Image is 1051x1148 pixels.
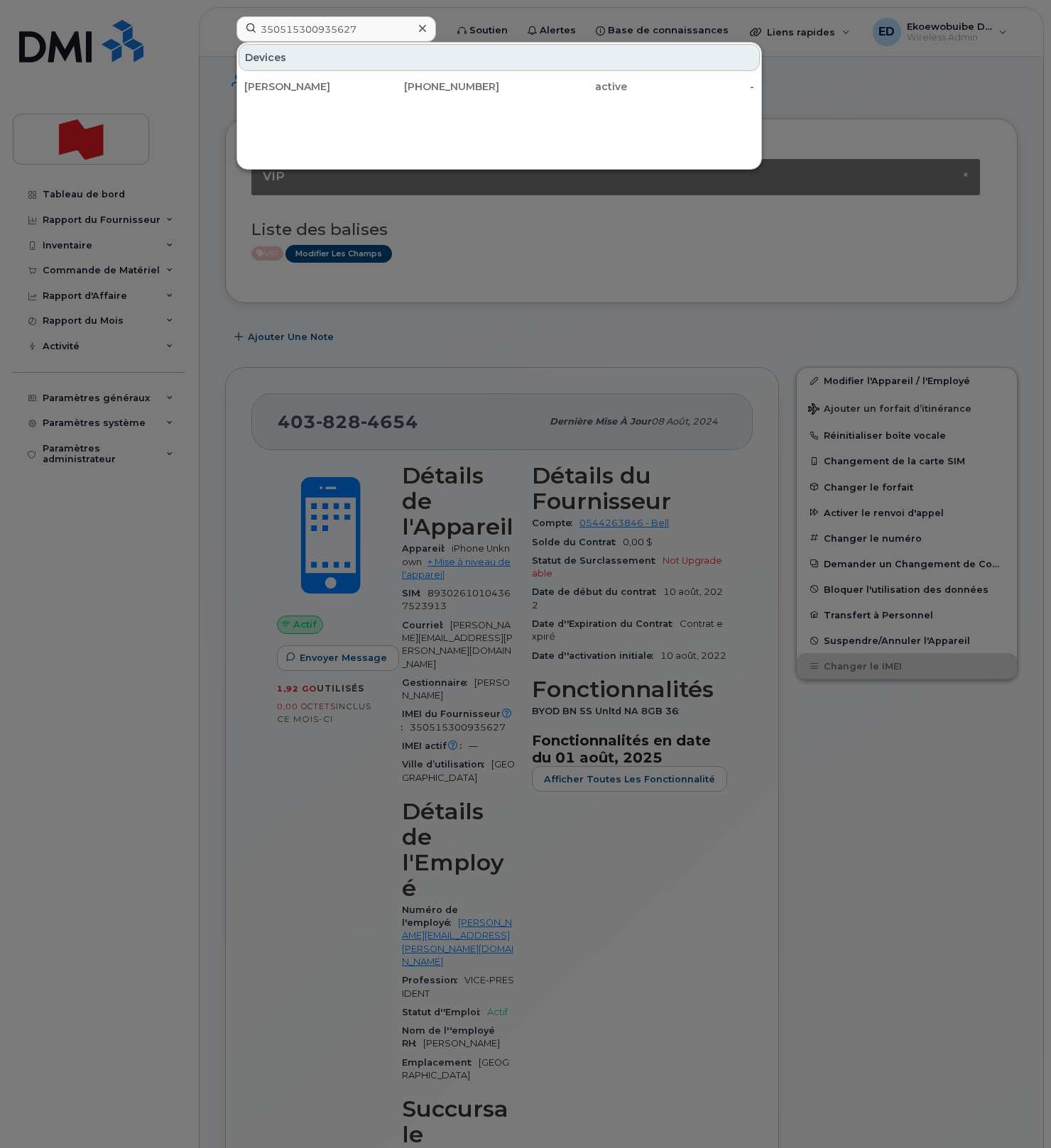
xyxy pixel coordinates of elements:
div: [PERSON_NAME] [244,80,372,94]
div: active [499,80,627,94]
div: [PHONE_NUMBER] [372,80,500,94]
div: Devices [239,44,760,71]
a: [PERSON_NAME][PHONE_NUMBER]active- [239,74,760,99]
div: - [627,80,755,94]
